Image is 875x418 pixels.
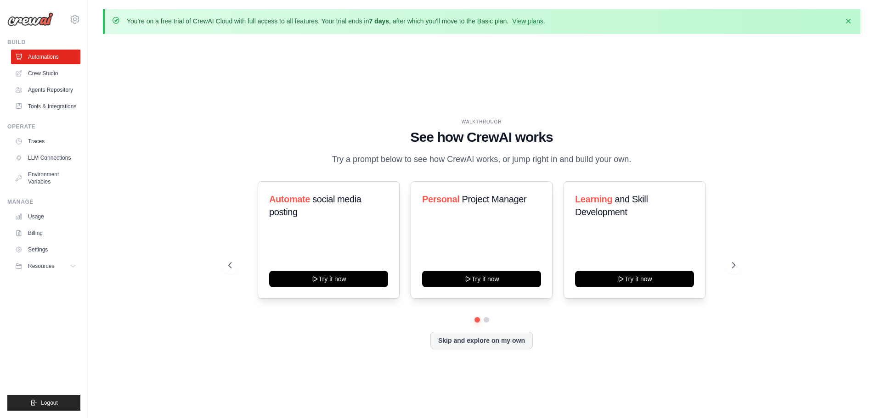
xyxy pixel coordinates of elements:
[369,17,389,25] strong: 7 days
[11,83,80,97] a: Agents Repository
[11,167,80,189] a: Environment Variables
[228,129,735,145] h1: See how CrewAI works
[269,194,310,204] span: Automate
[11,50,80,64] a: Automations
[7,198,80,206] div: Manage
[11,66,80,81] a: Crew Studio
[41,399,58,407] span: Logout
[462,194,526,204] span: Project Manager
[11,134,80,149] a: Traces
[512,17,543,25] a: View plans
[11,259,80,273] button: Resources
[11,150,80,165] a: LLM Connections
[11,242,80,257] a: Settings
[228,118,735,125] div: WALKTHROUGH
[829,374,875,418] iframe: Chat Widget
[7,123,80,130] div: Operate
[7,12,53,26] img: Logo
[127,17,545,26] p: You're on a free trial of CrewAI Cloud with full access to all features. Your trial ends in , aft...
[575,194,612,204] span: Learning
[327,153,636,166] p: Try a prompt below to see how CrewAI works, or jump right in and build your own.
[7,39,80,46] div: Build
[269,271,388,287] button: Try it now
[422,271,541,287] button: Try it now
[430,332,533,349] button: Skip and explore on my own
[11,209,80,224] a: Usage
[11,226,80,240] a: Billing
[422,194,459,204] span: Personal
[11,99,80,114] a: Tools & Integrations
[575,194,648,217] span: and Skill Development
[269,194,361,217] span: social media posting
[575,271,694,287] button: Try it now
[28,262,54,270] span: Resources
[7,395,80,411] button: Logout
